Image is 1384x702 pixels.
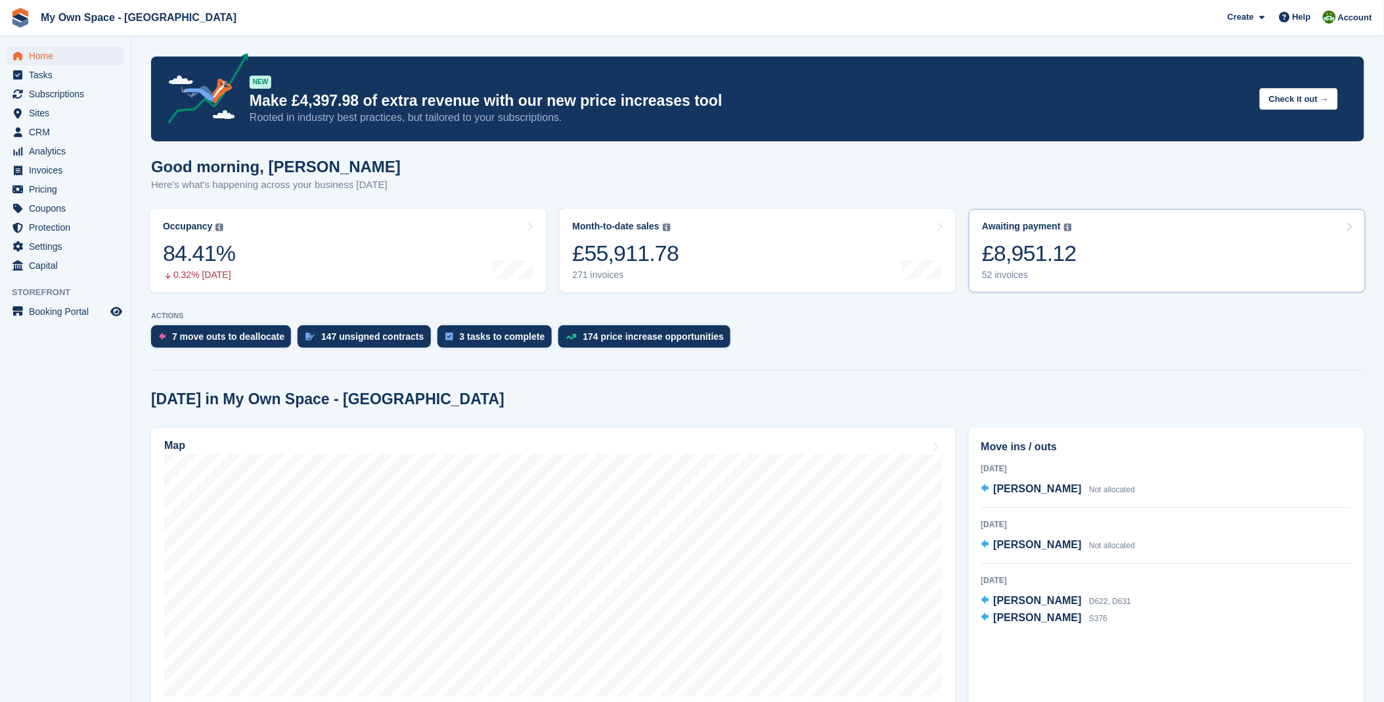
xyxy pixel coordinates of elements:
div: 84.41% [163,240,235,267]
img: task-75834270c22a3079a89374b754ae025e5fb1db73e45f91037f5363f120a921f8.svg [445,333,453,340]
div: [DATE] [981,519,1352,530]
a: menu [7,199,124,218]
a: menu [7,104,124,122]
span: Create [1228,11,1254,24]
span: Invoices [29,161,108,179]
span: Help [1293,11,1311,24]
a: menu [7,47,124,65]
p: Here's what's happening across your business [DATE] [151,177,401,193]
span: Not allocated [1089,541,1135,550]
span: Home [29,47,108,65]
span: Capital [29,256,108,275]
a: 147 unsigned contracts [298,325,437,354]
a: menu [7,142,124,160]
img: price_increase_opportunities-93ffe204e8149a01c8c9dc8f82e8f89637d9d84a8eef4429ea346261dce0b2c0.svg [566,334,577,340]
div: Occupancy [163,221,212,232]
span: D622, D631 [1089,597,1131,606]
a: [PERSON_NAME] Not allocated [981,537,1136,554]
div: £55,911.78 [573,240,679,267]
span: Sites [29,104,108,122]
span: Protection [29,218,108,237]
span: Tasks [29,66,108,84]
span: [PERSON_NAME] [994,595,1082,606]
a: [PERSON_NAME] S376 [981,610,1108,627]
span: [PERSON_NAME] [994,483,1082,494]
button: Check it out → [1260,88,1338,110]
span: Pricing [29,180,108,199]
a: menu [7,180,124,199]
div: [DATE] [981,574,1352,586]
a: menu [7,66,124,84]
span: CRM [29,123,108,141]
a: My Own Space - [GEOGRAPHIC_DATA] [35,7,242,28]
span: [PERSON_NAME] [994,539,1082,550]
div: NEW [250,76,271,89]
div: [DATE] [981,463,1352,475]
span: Subscriptions [29,85,108,103]
span: Account [1338,11,1372,24]
a: menu [7,256,124,275]
a: menu [7,237,124,256]
span: Coupons [29,199,108,218]
img: price-adjustments-announcement-icon-8257ccfd72463d97f412b2fc003d46551f7dbcb40ab6d574587a9cd5c0d94... [157,53,249,128]
a: [PERSON_NAME] Not allocated [981,481,1136,498]
a: Awaiting payment £8,951.12 52 invoices [969,209,1366,292]
span: Analytics [29,142,108,160]
div: 52 invoices [982,269,1077,281]
a: 174 price increase opportunities [558,325,738,354]
h2: [DATE] in My Own Space - [GEOGRAPHIC_DATA] [151,390,504,408]
span: Settings [29,237,108,256]
a: Month-to-date sales £55,911.78 271 invoices [560,209,956,292]
div: 271 invoices [573,269,679,281]
a: menu [7,85,124,103]
a: Preview store [108,304,124,319]
h1: Good morning, [PERSON_NAME] [151,158,401,175]
div: Month-to-date sales [573,221,659,232]
div: Awaiting payment [982,221,1061,232]
a: menu [7,123,124,141]
span: [PERSON_NAME] [994,612,1082,623]
a: menu [7,302,124,321]
span: Storefront [12,286,131,299]
div: 147 unsigned contracts [321,331,424,342]
div: 7 move outs to deallocate [172,331,284,342]
p: Make £4,397.98 of extra revenue with our new price increases tool [250,91,1249,110]
a: 3 tasks to complete [437,325,558,354]
img: stora-icon-8386f47178a22dfd0bd8f6a31ec36ba5ce8667c1dd55bd0f319d3a0aa187defe.svg [11,8,30,28]
a: Occupancy 84.41% 0.32% [DATE] [150,209,547,292]
img: Keely [1323,11,1336,24]
a: [PERSON_NAME] D622, D631 [981,593,1132,610]
div: 3 tasks to complete [460,331,545,342]
div: 0.32% [DATE] [163,269,235,281]
p: Rooted in industry best practices, but tailored to your subscriptions. [250,110,1249,125]
h2: Move ins / outs [981,439,1352,455]
div: 174 price increase opportunities [583,331,725,342]
img: icon-info-grey-7440780725fd019a000dd9b08b2336e03edf1995a4989e88bcd33f0948082b44.svg [1064,223,1072,231]
a: menu [7,218,124,237]
p: ACTIONS [151,312,1364,320]
img: icon-info-grey-7440780725fd019a000dd9b08b2336e03edf1995a4989e88bcd33f0948082b44.svg [663,223,671,231]
span: S376 [1089,614,1107,623]
a: 7 move outs to deallocate [151,325,298,354]
span: Not allocated [1089,485,1135,494]
span: Booking Portal [29,302,108,321]
img: contract_signature_icon-13c848040528278c33f63329250d36e43548de30e8caae1d1a13099fd9432cc5.svg [305,333,315,340]
a: menu [7,161,124,179]
div: £8,951.12 [982,240,1077,267]
img: move_outs_to_deallocate_icon-f764333ba52eb49d3ac5e1228854f67142a1ed5810a6f6cc68b1a99e826820c5.svg [159,333,166,340]
img: icon-info-grey-7440780725fd019a000dd9b08b2336e03edf1995a4989e88bcd33f0948082b44.svg [215,223,223,231]
h2: Map [164,440,185,452]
